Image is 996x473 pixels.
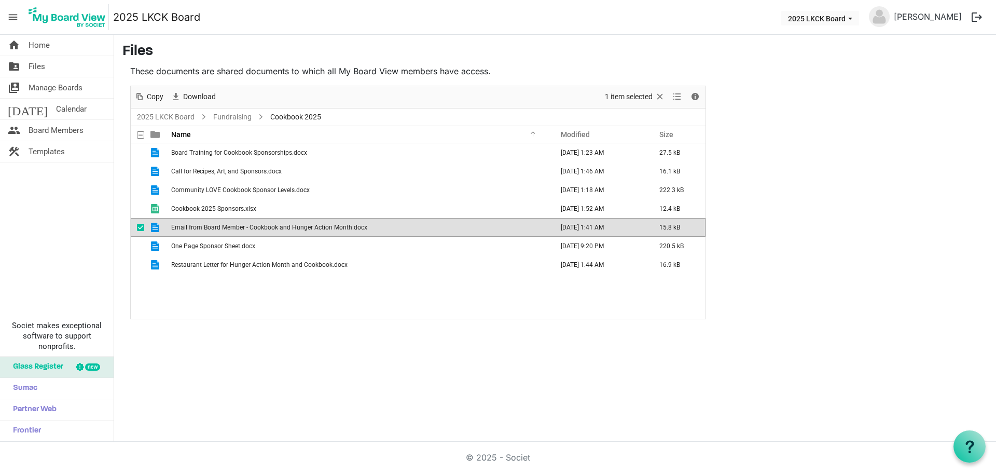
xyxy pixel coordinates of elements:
td: is template cell column header type [144,237,168,255]
span: Name [171,130,191,139]
button: Copy [133,90,165,103]
span: Community LOVE Cookbook Sponsor Levels.docx [171,186,310,194]
a: My Board View Logo [25,4,113,30]
td: Email from Board Member - Cookbook and Hunger Action Month.docx is template cell column header Name [168,218,550,237]
span: Templates [29,141,65,162]
span: Download [182,90,217,103]
button: Details [688,90,702,103]
button: 2025 LKCK Board dropdownbutton [781,11,859,25]
span: Calendar [56,99,87,119]
img: My Board View Logo [25,4,109,30]
td: One Page Sponsor Sheet.docx is template cell column header Name [168,237,550,255]
td: is template cell column header type [144,162,168,181]
td: is template cell column header type [144,143,168,162]
h3: Files [122,43,988,61]
td: September 09, 2025 1:52 AM column header Modified [550,199,648,218]
div: View [669,86,686,108]
span: people [8,120,20,141]
span: menu [3,7,23,27]
td: September 09, 2025 1:46 AM column header Modified [550,162,648,181]
span: Cookbook 2025 [268,111,323,124]
span: One Page Sponsor Sheet.docx [171,242,255,250]
td: September 09, 2025 1:18 AM column header Modified [550,181,648,199]
div: Copy [131,86,167,108]
span: Societ makes exceptional software to support nonprofits. [5,320,109,352]
span: Size [659,130,673,139]
td: Call for Recipes, Art, and Sponsors.docx is template cell column header Name [168,162,550,181]
td: Board Training for Cookbook Sponsorships.docx is template cell column header Name [168,143,550,162]
img: no-profile-picture.svg [869,6,890,27]
span: Frontier [8,421,41,441]
td: 16.9 kB is template cell column header Size [648,255,706,274]
td: checkbox [131,199,144,218]
span: construction [8,141,20,162]
span: Board Training for Cookbook Sponsorships.docx [171,149,307,156]
div: Details [686,86,704,108]
span: Files [29,56,45,77]
td: 222.3 kB is template cell column header Size [648,181,706,199]
p: These documents are shared documents to which all My Board View members have access. [130,65,706,77]
td: 12.4 kB is template cell column header Size [648,199,706,218]
td: checkbox [131,181,144,199]
td: checkbox [131,255,144,274]
span: [DATE] [8,99,48,119]
a: 2025 LKCK Board [113,7,200,28]
td: is template cell column header type [144,199,168,218]
span: Email from Board Member - Cookbook and Hunger Action Month.docx [171,224,367,231]
button: View dropdownbutton [671,90,683,103]
td: Restaurant Letter for Hunger Action Month and Cookbook.docx is template cell column header Name [168,255,550,274]
span: switch_account [8,77,20,98]
td: September 09, 2025 1:23 AM column header Modified [550,143,648,162]
a: © 2025 - Societ [466,452,530,463]
a: Fundraising [211,111,254,124]
button: Selection [603,90,667,103]
div: new [85,363,100,371]
span: Call for Recipes, Art, and Sponsors.docx [171,168,282,175]
div: Download [167,86,219,108]
span: Board Members [29,120,84,141]
td: Cookbook 2025 Sponsors.xlsx is template cell column header Name [168,199,550,218]
button: Download [169,90,218,103]
td: Community LOVE Cookbook Sponsor Levels.docx is template cell column header Name [168,181,550,199]
td: 15.8 kB is template cell column header Size [648,218,706,237]
td: September 09, 2025 1:44 AM column header Modified [550,255,648,274]
span: Partner Web [8,399,57,420]
span: Modified [561,130,590,139]
td: checkbox [131,143,144,162]
span: folder_shared [8,56,20,77]
td: checkbox [131,237,144,255]
td: checkbox [131,218,144,237]
span: Home [29,35,50,56]
td: September 16, 2025 9:20 PM column header Modified [550,237,648,255]
td: 27.5 kB is template cell column header Size [648,143,706,162]
span: Glass Register [8,357,63,377]
span: Copy [146,90,164,103]
td: is template cell column header type [144,181,168,199]
td: is template cell column header type [144,255,168,274]
td: September 09, 2025 1:41 AM column header Modified [550,218,648,237]
td: checkbox [131,162,144,181]
div: Clear selection [601,86,669,108]
span: 1 item selected [604,90,654,103]
button: logout [966,6,988,28]
span: Cookbook 2025 Sponsors.xlsx [171,205,256,212]
a: 2025 LKCK Board [135,111,197,124]
span: Restaurant Letter for Hunger Action Month and Cookbook.docx [171,261,348,268]
span: Manage Boards [29,77,82,98]
span: home [8,35,20,56]
td: is template cell column header type [144,218,168,237]
a: [PERSON_NAME] [890,6,966,27]
td: 16.1 kB is template cell column header Size [648,162,706,181]
td: 220.5 kB is template cell column header Size [648,237,706,255]
span: Sumac [8,378,37,399]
